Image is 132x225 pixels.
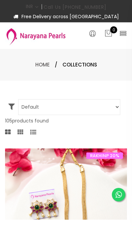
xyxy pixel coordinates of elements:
span: RAKHINP 20% [86,152,123,159]
span: Collections [62,61,97,69]
p: 105 products found [5,117,127,125]
a: Home [35,61,50,68]
p: Call Us [PHONE_NUMBER] [44,5,106,9]
span: / [55,61,57,69]
span: INR [26,1,39,12]
button: 0 [104,29,113,38]
span: 0 [110,26,117,33]
span: Free Delivery across [GEOGRAPHIC_DATA] [5,12,127,21]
